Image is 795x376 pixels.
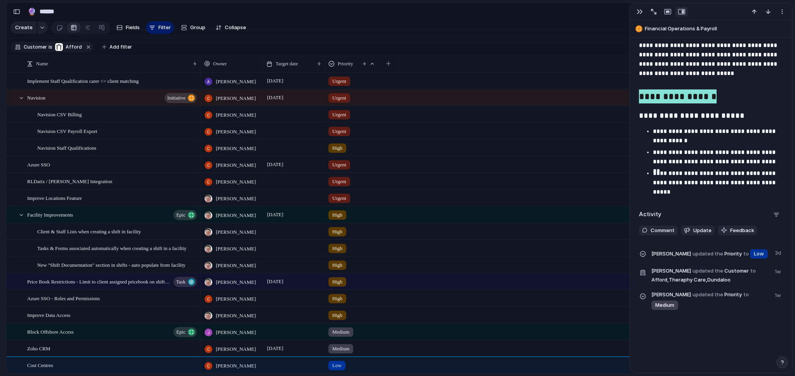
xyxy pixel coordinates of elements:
span: Priority [651,248,770,259]
span: Fields [126,24,140,31]
span: [PERSON_NAME] [216,178,256,186]
div: 🔮 [28,6,36,17]
span: [PERSON_NAME] [651,267,691,275]
span: Medium [332,328,349,336]
span: [DATE] [265,93,285,102]
button: Create [10,21,36,34]
span: Cost Centres [27,360,53,369]
span: Client & Staff Lists when creating a shift in facility [37,227,141,236]
span: [PERSON_NAME] [216,78,256,86]
span: Improve Locations Feature [27,193,82,202]
span: Epic [176,210,186,220]
span: Facility Improvements [27,210,73,219]
button: is [47,43,54,51]
span: [DATE] [265,277,285,286]
span: Create [15,24,33,31]
span: High [332,228,342,236]
span: [PERSON_NAME] [216,295,256,303]
span: Filter [158,24,171,31]
span: High [332,311,342,319]
span: High [332,211,342,219]
span: Improve Data Access [27,310,70,319]
button: 🔮 [26,5,38,18]
span: updated the [693,267,723,275]
h2: Activity [639,210,661,219]
span: [DATE] [265,344,285,353]
button: Comment [639,226,678,236]
span: 1w [775,266,783,276]
span: New "Shift Documentation" section in shifts - auto populate from facility [37,260,186,269]
span: RLDatix / [PERSON_NAME] Integration [27,177,112,185]
button: Feedback [718,226,757,236]
span: [PERSON_NAME] [216,228,256,236]
span: [PERSON_NAME] [216,345,256,353]
span: Customer [651,266,770,284]
span: Feedback [730,227,754,234]
button: Collapse [212,21,249,34]
span: Urgent [332,128,346,135]
span: Block Offshore Access [27,327,74,336]
span: Medium [332,345,349,353]
span: to [743,291,749,299]
span: Customer [24,44,47,51]
span: Zoho CRM [27,344,50,353]
span: Task [176,276,186,287]
span: [PERSON_NAME] [216,161,256,169]
span: Comment [651,227,675,234]
span: [PERSON_NAME] [216,245,256,253]
span: [PERSON_NAME] [216,362,256,370]
span: Afford [66,44,82,51]
span: Owner [213,60,227,68]
span: High [332,245,342,252]
span: Azure SSO - Roles and Permissions [27,294,100,303]
span: [PERSON_NAME] [216,128,256,136]
button: initiative [165,93,197,103]
span: [PERSON_NAME] [216,94,256,102]
span: Navision CSV Payroll Export [37,126,97,135]
span: High [332,261,342,269]
span: updated the [693,250,723,258]
span: Urgent [332,178,346,185]
span: Epic [176,327,186,338]
button: Epic [174,210,197,220]
span: is [49,44,52,51]
span: initiative [167,93,186,103]
span: Financial Operations & Payroll [645,25,788,33]
span: [PERSON_NAME] [216,212,256,219]
span: Urgent [332,94,346,102]
span: Urgent [332,77,346,85]
span: Urgent [332,111,346,119]
span: [DATE] [265,210,285,219]
span: to [743,250,749,258]
span: [PERSON_NAME] [216,145,256,152]
span: [DATE] [265,76,285,86]
span: 3d [775,248,783,257]
button: Task [174,277,197,287]
span: Low [332,362,342,369]
button: Filter [146,21,174,34]
span: Implement Staff Qualification carer <> client matching [27,76,139,85]
button: Financial Operations & Payroll [633,23,788,35]
span: [PERSON_NAME] [216,195,256,203]
span: [PERSON_NAME] [216,312,256,320]
span: Update [693,227,712,234]
button: Add filter [97,42,137,52]
span: High [332,295,342,303]
span: Priority [338,60,353,68]
button: Epic [174,327,197,337]
button: Update [681,226,715,236]
span: Afford , Theraphy Care , Dundaloo [651,276,731,284]
span: Collapse [225,24,246,31]
span: Price Book Restrictions - Limit to client assigned pricebook on shift creation [27,277,171,286]
span: Navision [27,93,45,102]
span: 1w [775,290,783,299]
span: Azure SSO [27,160,50,169]
span: Urgent [332,194,346,202]
span: Priority [651,290,770,311]
button: Group [177,21,209,34]
span: Navision Staff Qualifications [37,143,96,152]
span: Medium [655,301,674,309]
span: Urgent [332,161,346,169]
span: [PERSON_NAME] [216,111,256,119]
span: Navision CSV Billing [37,110,82,119]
